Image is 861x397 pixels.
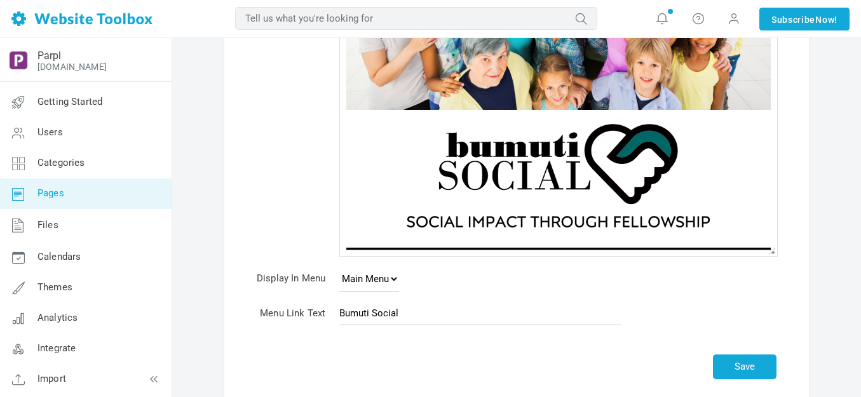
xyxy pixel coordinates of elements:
img: output-onlinepngtools%20-%202025-05-26T183955.010.png [8,50,29,71]
span: Users [37,126,63,138]
span: Now! [815,13,837,27]
td: Menu Link Text [250,299,332,332]
span: Themes [37,281,72,293]
img: 286758%2F9490371%2FSlide2.png [6,140,431,272]
input: Tell us what you're looking for [235,7,597,30]
a: Parpl [37,50,61,62]
span: Getting Started [37,96,102,107]
span: Files [37,219,58,231]
span: Analytics [37,312,78,323]
td: Display In Menu [250,264,332,299]
span: Import [37,373,66,384]
span: Integrate [37,342,76,354]
span: Calendars [37,251,81,262]
span: Pages [37,187,64,199]
a: SubscribeNow! [759,8,850,30]
button: Save [713,354,776,379]
a: [DOMAIN_NAME] [37,62,107,72]
span: Categories [37,157,85,168]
